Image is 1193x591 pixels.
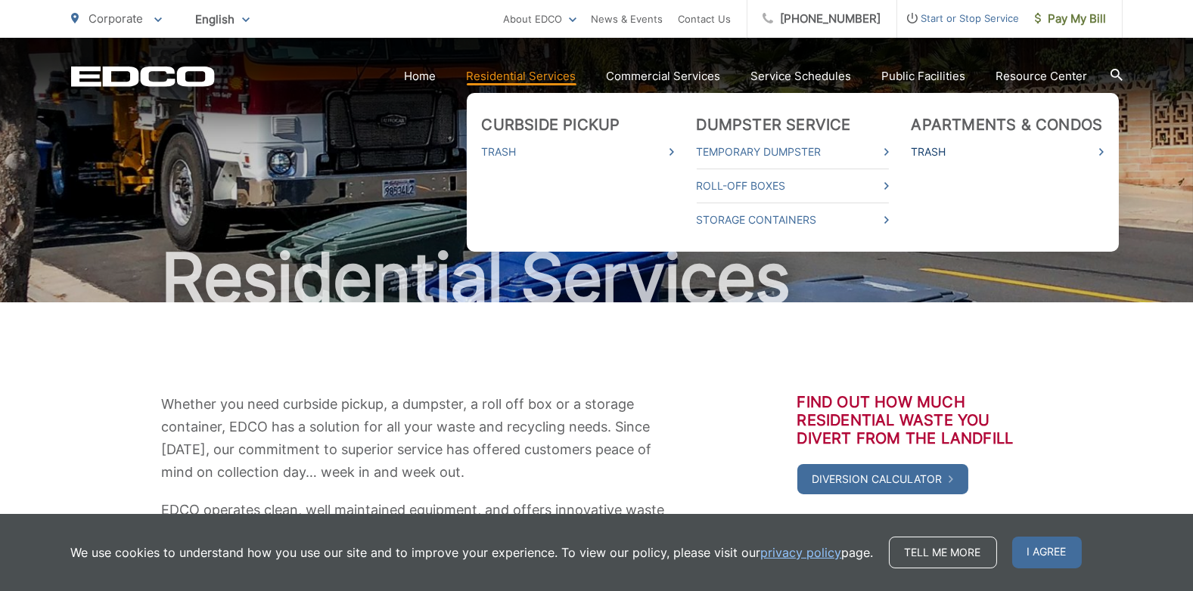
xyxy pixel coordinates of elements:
[162,499,669,589] p: EDCO operates clean, well maintained equipment, and offers innovative waste collection and recycl...
[697,116,851,134] a: Dumpster Service
[797,393,1032,447] h3: Find out how much residential waste you divert from the landfill
[679,10,732,28] a: Contact Us
[185,6,261,32] span: English
[162,393,669,484] p: Whether you need curbside pickup, a dumpster, a roll off box or a storage container, EDCO has a s...
[504,10,576,28] a: About EDCO
[607,67,721,85] a: Commercial Services
[405,67,437,85] a: Home
[761,543,842,562] a: privacy policy
[751,67,852,85] a: Service Schedules
[697,143,889,161] a: Temporary Dumpster
[996,67,1088,85] a: Resource Center
[697,177,889,195] a: Roll-Off Boxes
[482,143,674,161] a: Trash
[797,464,968,494] a: Diversion Calculator
[912,116,1103,134] a: Apartments & Condos
[882,67,966,85] a: Public Facilities
[467,67,576,85] a: Residential Services
[889,537,997,568] a: Tell me more
[482,116,620,134] a: Curbside Pickup
[1012,537,1082,568] span: I agree
[912,143,1104,161] a: Trash
[71,240,1123,316] h1: Residential Services
[697,211,889,229] a: Storage Containers
[592,10,663,28] a: News & Events
[89,11,144,26] span: Corporate
[71,66,215,87] a: EDCD logo. Return to the homepage.
[71,543,874,562] p: We use cookies to understand how you use our site and to improve your experience. To view our pol...
[1035,10,1107,28] span: Pay My Bill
